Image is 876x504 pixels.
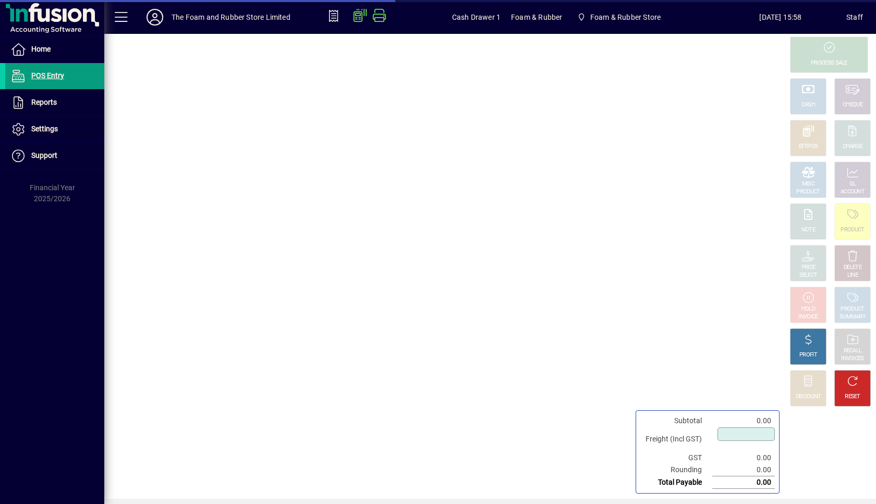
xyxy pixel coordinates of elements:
div: HOLD [801,305,815,313]
a: Settings [5,116,104,142]
button: Profile [138,8,172,27]
td: 0.00 [712,452,775,464]
span: [DATE] 15:58 [715,9,846,26]
a: Reports [5,90,104,116]
td: 0.00 [712,415,775,427]
div: NOTE [801,226,815,234]
div: EFTPOS [799,143,818,151]
span: Reports [31,98,57,106]
span: Home [31,45,51,53]
td: GST [640,452,712,464]
div: INVOICE [798,313,818,321]
div: SELECT [799,272,818,279]
span: Foam & Rubber Store [590,9,661,26]
td: Freight (Incl GST) [640,427,712,452]
span: Foam & Rubber Store [573,8,665,27]
div: PRICE [801,264,816,272]
div: PRODUCT [796,188,820,196]
div: PRODUCT [841,226,864,234]
td: Rounding [640,464,712,476]
span: Cash Drawer 1 [452,9,501,26]
div: DELETE [844,264,861,272]
span: POS Entry [31,71,64,80]
td: 0.00 [712,476,775,489]
div: INVOICES [841,355,863,363]
span: Foam & Rubber [511,9,562,26]
span: Settings [31,125,58,133]
div: RESET [845,393,860,401]
div: PRODUCT [841,305,864,313]
span: Support [31,151,57,159]
div: CASH [801,101,815,109]
div: Staff [846,9,863,26]
td: 0.00 [712,464,775,476]
div: RECALL [844,347,862,355]
td: Total Payable [640,476,712,489]
div: ACCOUNT [841,188,865,196]
div: PROFIT [799,351,817,359]
div: GL [849,180,856,188]
td: Subtotal [640,415,712,427]
div: SUMMARY [839,313,866,321]
a: Support [5,143,104,169]
div: CHARGE [843,143,863,151]
div: PROCESS SALE [811,59,847,67]
div: The Foam and Rubber Store Limited [172,9,290,26]
div: CHEQUE [843,101,862,109]
a: Home [5,36,104,63]
div: MISC [802,180,814,188]
div: DISCOUNT [796,393,821,401]
div: LINE [847,272,858,279]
